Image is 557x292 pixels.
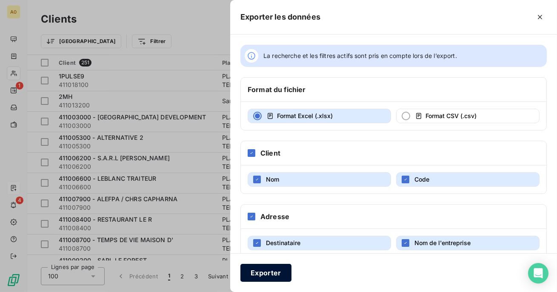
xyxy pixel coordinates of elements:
[240,264,291,282] button: Exporter
[248,84,306,95] h6: Format du fichier
[240,11,320,23] h5: Exporter les données
[248,236,391,250] button: Destinataire
[426,112,477,119] span: Format CSV (.csv)
[414,239,471,246] span: Nom de l'entreprise
[396,109,540,123] button: Format CSV (.csv)
[528,263,548,283] div: Open Intercom Messenger
[396,236,540,250] button: Nom de l'entreprise
[263,52,457,60] span: La recherche et les filtres actifs sont pris en compte lors de l’export.
[248,172,391,187] button: Nom
[414,176,429,183] span: Code
[277,112,333,119] span: Format Excel (.xlsx)
[396,172,540,187] button: Code
[266,176,279,183] span: Nom
[260,148,280,158] h6: Client
[260,211,289,222] h6: Adresse
[266,239,300,246] span: Destinataire
[248,109,391,123] button: Format Excel (.xlsx)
